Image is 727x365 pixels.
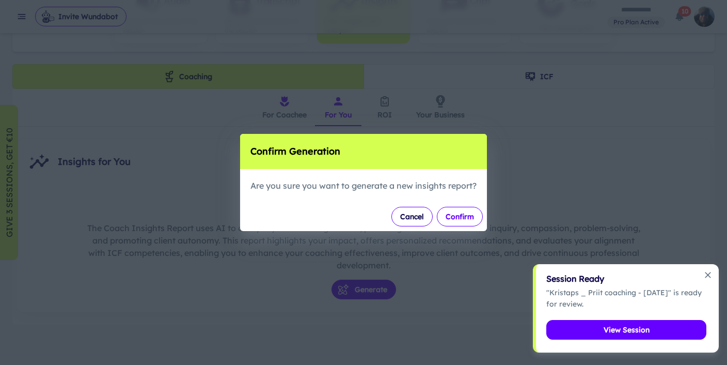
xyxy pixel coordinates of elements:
p: Are you sure you want to generate a new insights report? [250,179,477,192]
button: Dismiss notification [700,267,716,283]
h6: Session Ready [546,272,706,285]
h2: Confirm Generation [240,134,487,169]
button: Confirm [437,207,483,226]
button: Cancel [391,207,433,226]
button: View Session [546,320,706,340]
p: "Kristaps _ Priit coaching - [DATE]" is ready for review. [546,287,706,310]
